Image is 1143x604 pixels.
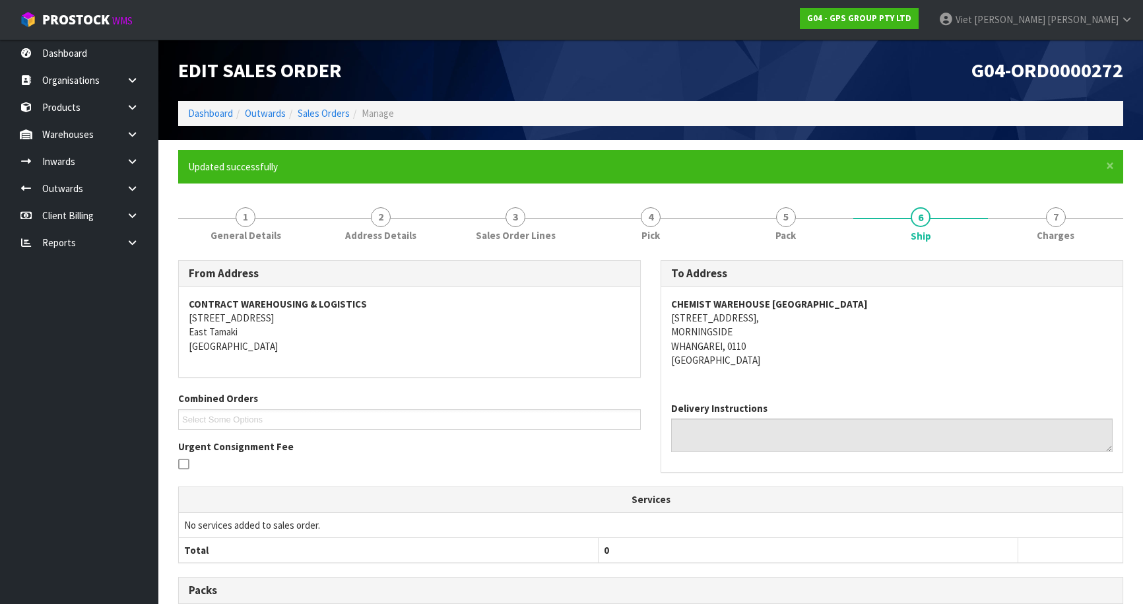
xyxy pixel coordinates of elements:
[506,207,525,227] span: 3
[236,207,255,227] span: 1
[476,228,556,242] span: Sales Order Lines
[671,267,1113,280] h3: To Address
[671,298,868,310] strong: CHEMIST WAREHOUSE [GEOGRAPHIC_DATA]
[604,544,609,556] span: 0
[911,207,931,227] span: 6
[1106,156,1114,175] span: ×
[775,228,796,242] span: Pack
[807,13,911,24] strong: G04 - GPS GROUP PTY LTD
[776,207,796,227] span: 5
[956,13,1045,26] span: Viet [PERSON_NAME]
[1047,13,1119,26] span: [PERSON_NAME]
[211,228,281,242] span: General Details
[179,487,1123,512] th: Services
[245,107,286,119] a: Outwards
[189,584,1113,597] h3: Packs
[189,267,630,280] h3: From Address
[42,11,110,28] span: ProStock
[911,229,931,243] span: Ship
[671,401,767,415] label: Delivery Instructions
[971,57,1123,83] span: G04-ORD0000272
[1046,207,1066,227] span: 7
[178,57,342,83] span: Edit Sales Order
[188,107,233,119] a: Dashboard
[1037,228,1074,242] span: Charges
[112,15,133,27] small: WMS
[188,160,278,173] span: Updated successfully
[362,107,394,119] span: Manage
[189,297,630,354] address: [STREET_ADDRESS] East Tamaki [GEOGRAPHIC_DATA]
[641,207,661,227] span: 4
[179,537,599,562] th: Total
[641,228,660,242] span: Pick
[345,228,416,242] span: Address Details
[179,512,1123,537] td: No services added to sales order.
[178,440,294,453] label: Urgent Consignment Fee
[178,391,258,405] label: Combined Orders
[800,8,919,29] a: G04 - GPS GROUP PTY LTD
[371,207,391,227] span: 2
[189,298,367,310] strong: CONTRACT WAREHOUSING & LOGISTICS
[671,297,1113,368] address: [STREET_ADDRESS], MORNINGSIDE WHANGAREI, 0110 [GEOGRAPHIC_DATA]
[298,107,350,119] a: Sales Orders
[20,11,36,28] img: cube-alt.png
